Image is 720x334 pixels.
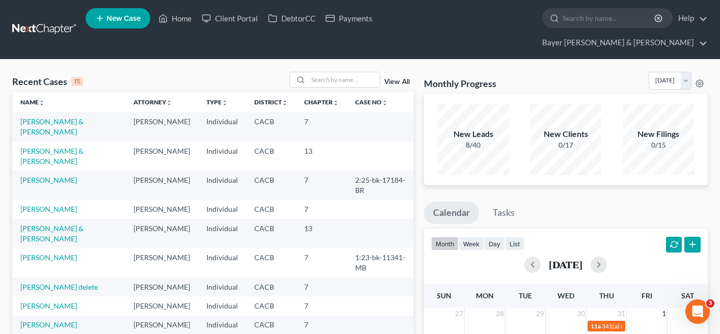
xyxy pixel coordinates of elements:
[599,291,614,300] span: Thu
[424,202,479,224] a: Calendar
[537,34,707,52] a: Bayer [PERSON_NAME] & [PERSON_NAME]
[438,140,509,150] div: 8/40
[431,237,459,250] button: month
[198,219,246,248] td: Individual
[623,128,694,140] div: New Filings
[530,140,601,150] div: 0/17
[296,248,347,277] td: 7
[706,299,714,308] span: 3
[20,205,77,213] a: [PERSON_NAME]
[198,142,246,171] td: Individual
[602,322,700,330] span: 341(a) meeting for [PERSON_NAME]
[198,296,246,315] td: Individual
[125,277,198,296] td: [PERSON_NAME]
[20,147,84,165] a: [PERSON_NAME] & [PERSON_NAME]
[20,253,77,262] a: [PERSON_NAME]
[20,301,77,310] a: [PERSON_NAME]
[282,100,288,106] i: unfold_more
[12,75,83,88] div: Recent Cases
[673,9,707,27] a: Help
[198,171,246,200] td: Individual
[263,9,321,27] a: DebtorCC
[198,112,246,141] td: Individual
[246,112,296,141] td: CACB
[484,202,524,224] a: Tasks
[20,283,98,291] a: [PERSON_NAME] delete
[296,219,347,248] td: 13
[20,224,84,243] a: [PERSON_NAME] & [PERSON_NAME]
[246,296,296,315] td: CACB
[20,98,45,106] a: Nameunfold_more
[661,308,667,320] span: 1
[296,200,347,219] td: 7
[355,98,388,106] a: Case Nounfold_more
[254,98,288,106] a: Districtunfold_more
[296,277,347,296] td: 7
[246,248,296,277] td: CACB
[382,100,388,106] i: unfold_more
[304,98,339,106] a: Chapterunfold_more
[106,15,141,22] span: New Case
[198,200,246,219] td: Individual
[125,219,198,248] td: [PERSON_NAME]
[437,291,451,300] span: Sun
[438,128,509,140] div: New Leads
[296,142,347,171] td: 13
[549,259,582,270] h2: [DATE]
[125,248,198,277] td: [PERSON_NAME]
[685,299,710,324] iframe: Intercom live chat
[153,9,197,27] a: Home
[681,291,694,300] span: Sat
[576,308,586,320] span: 30
[384,78,410,86] a: View All
[39,100,45,106] i: unfold_more
[563,9,656,27] input: Search by name...
[246,200,296,219] td: CACB
[198,248,246,277] td: Individual
[347,248,414,277] td: 1:23-bk-11341-MB
[198,277,246,296] td: Individual
[454,308,464,320] span: 27
[246,277,296,296] td: CACB
[557,291,574,300] span: Wed
[206,98,228,106] a: Typeunfold_more
[296,296,347,315] td: 7
[20,320,77,329] a: [PERSON_NAME]
[197,9,263,27] a: Client Portal
[71,77,83,86] div: 15
[484,237,505,250] button: day
[530,128,601,140] div: New Clients
[642,291,652,300] span: Fri
[246,219,296,248] td: CACB
[333,100,339,106] i: unfold_more
[296,112,347,141] td: 7
[519,291,532,300] span: Tue
[296,171,347,200] td: 7
[459,237,484,250] button: week
[20,117,84,136] a: [PERSON_NAME] & [PERSON_NAME]
[246,171,296,200] td: CACB
[495,308,505,320] span: 28
[591,322,601,330] span: 11a
[321,9,378,27] a: Payments
[616,308,626,320] span: 31
[125,142,198,171] td: [PERSON_NAME]
[476,291,494,300] span: Mon
[505,237,524,250] button: list
[125,112,198,141] td: [PERSON_NAME]
[20,176,77,184] a: [PERSON_NAME]
[125,200,198,219] td: [PERSON_NAME]
[535,308,545,320] span: 29
[125,171,198,200] td: [PERSON_NAME]
[347,171,414,200] td: 2:25-bk-17184-BR
[222,100,228,106] i: unfold_more
[623,140,694,150] div: 0/15
[308,72,380,87] input: Search by name...
[246,142,296,171] td: CACB
[424,77,496,90] h3: Monthly Progress
[134,98,172,106] a: Attorneyunfold_more
[166,100,172,106] i: unfold_more
[125,296,198,315] td: [PERSON_NAME]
